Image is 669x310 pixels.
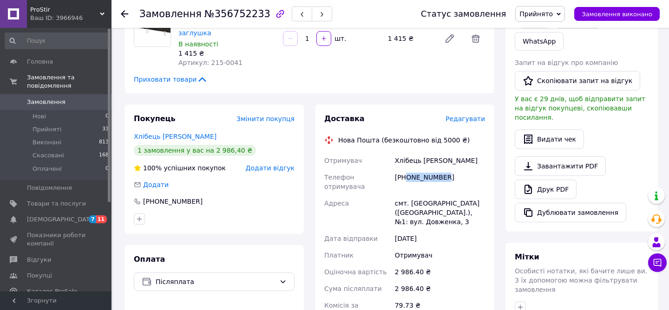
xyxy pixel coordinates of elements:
[30,14,111,22] div: Ваш ID: 3966946
[236,115,295,123] span: Змінити покупця
[134,133,216,140] a: Хлібець [PERSON_NAME]
[5,32,110,49] input: Пошук
[393,280,487,297] div: 2 986.40 ₴
[33,165,62,173] span: Оплачені
[324,268,387,276] span: Оціночна вартість
[466,29,485,48] span: Видалити
[178,49,275,58] div: 1 415 ₴
[393,152,487,169] div: Хлібець [PERSON_NAME]
[142,197,203,206] div: [PHONE_NUMBER]
[134,145,256,156] div: 1 замовлення у вас на 2 986,40 ₴
[324,252,354,259] span: Платник
[582,11,652,18] span: Замовлення виконано
[324,157,362,164] span: Отримувач
[27,200,86,208] span: Товари та послуги
[27,215,96,224] span: [DEMOGRAPHIC_DATA]
[515,267,647,293] span: Особисті нотатки, які бачите лише ви. З їх допомогою можна фільтрувати замовлення
[332,34,347,43] div: шт.
[393,195,487,230] div: смт. [GEOGRAPHIC_DATA] ([GEOGRAPHIC_DATA].), №1: вул. Довженка, 3
[515,203,626,222] button: Дублювати замовлення
[134,75,208,84] span: Приховати товари
[648,253,667,272] button: Чат з покупцем
[204,8,270,19] span: №356752233
[393,230,487,247] div: [DATE]
[143,181,169,188] span: Додати
[246,164,295,172] span: Додати відгук
[134,10,171,46] img: Карниз Профільний SQUARE LINE чорний одинарний 2.4 заглушка
[27,58,53,66] span: Головна
[139,8,202,19] span: Замовлення
[515,71,640,90] button: Скопіювати запит на відгук
[515,180,577,199] a: Друк PDF
[99,138,109,147] span: 813
[30,6,100,14] span: ProStir
[324,200,349,207] span: Адреса
[27,73,111,90] span: Замовлення та повідомлення
[105,112,109,121] span: 0
[324,114,365,123] span: Доставка
[134,114,176,123] span: Покупець
[96,215,107,223] span: 11
[27,271,52,280] span: Покупці
[324,174,365,190] span: Телефон отримувача
[519,10,553,18] span: Прийнято
[574,7,660,21] button: Замовлення виконано
[440,29,459,48] a: Редагувати
[143,164,162,172] span: 100%
[393,247,487,264] div: Отримувач
[336,136,472,145] div: Нова Пошта (безкоштовно від 5000 ₴)
[384,32,437,45] div: 1 415 ₴
[27,256,51,264] span: Відгуки
[89,215,96,223] span: 7
[515,32,564,51] a: WhatsApp
[33,125,61,134] span: Прийняті
[99,151,109,160] span: 168
[134,163,226,173] div: успішних покупок
[27,184,72,192] span: Повідомлення
[27,98,66,106] span: Замовлення
[515,95,645,121] span: У вас є 29 днів, щоб відправити запит на відгук покупцеві, скопіювавши посилання.
[27,287,77,296] span: Каталог ProSale
[446,115,485,123] span: Редагувати
[102,125,109,134] span: 33
[33,138,61,147] span: Виконані
[515,129,584,149] button: Видати чек
[27,231,86,248] span: Показники роботи компанії
[515,156,606,176] a: Завантажити PDF
[393,264,487,280] div: 2 986.40 ₴
[393,169,487,195] div: [PHONE_NUMBER]
[324,285,382,292] span: Сума післяплати
[33,112,46,121] span: Нові
[515,59,618,66] span: Запит на відгук про компанію
[105,165,109,173] span: 0
[178,59,243,66] span: Артикул: 215-0041
[178,40,218,48] span: В наявності
[421,9,506,19] div: Статус замовлення
[515,252,539,261] span: Мітки
[33,151,64,160] span: Скасовані
[156,277,275,287] span: Післяплата
[121,9,128,19] div: Повернутися назад
[324,235,378,242] span: Дата відправки
[134,255,165,264] span: Оплата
